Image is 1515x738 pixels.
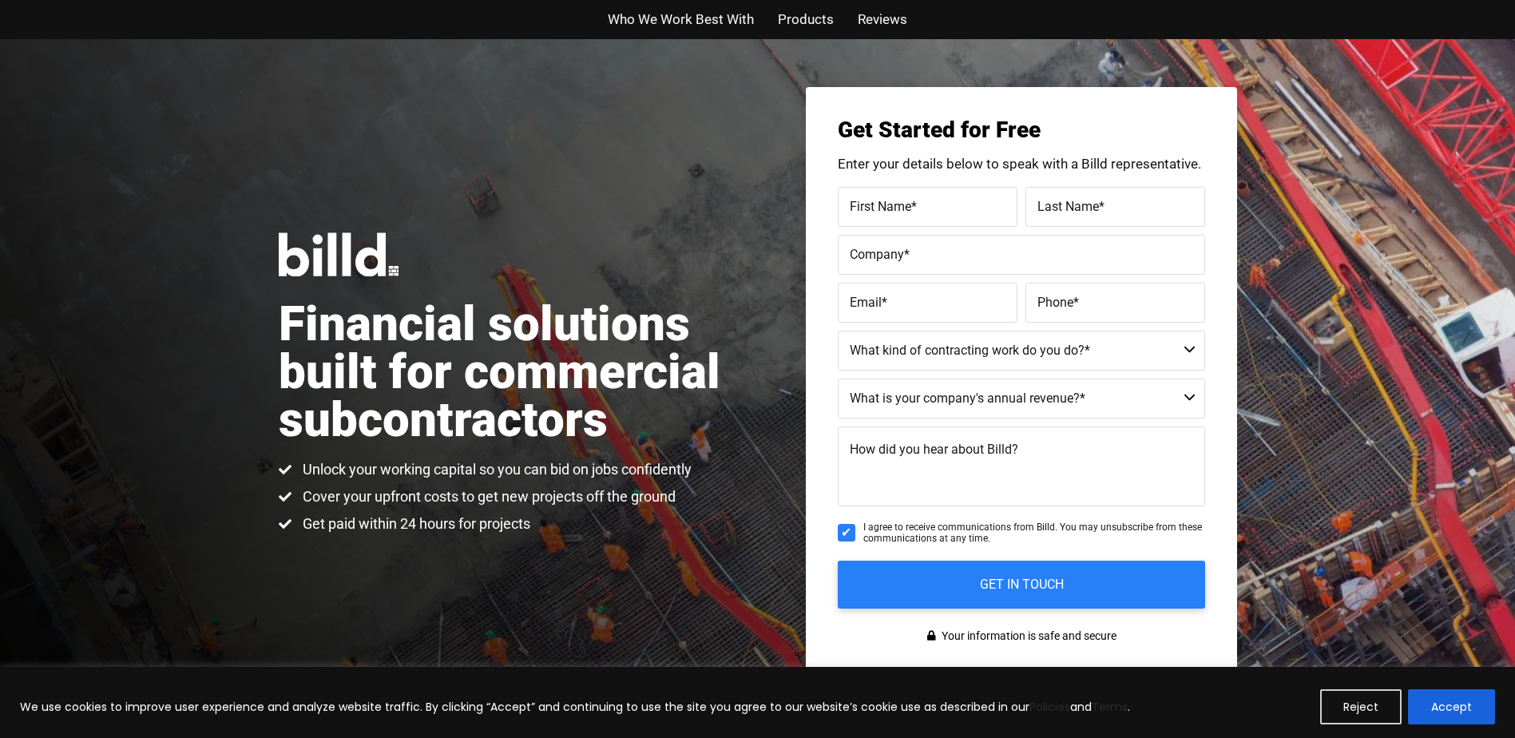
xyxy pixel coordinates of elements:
a: Policies [1029,699,1070,715]
span: Last Name [1037,198,1099,213]
span: How did you hear about Billd? [850,442,1018,457]
h3: Get Started for Free [838,119,1205,141]
span: Phone [1037,294,1073,309]
span: First Name [850,198,911,213]
span: Unlock your working capital so you can bid on jobs confidently [299,460,692,479]
a: Reviews [858,8,907,31]
span: Your information is safe and secure [938,625,1116,648]
span: Company [850,246,904,261]
a: Terms [1092,699,1128,715]
span: Cover your upfront costs to get new projects off the ground [299,487,676,506]
span: I agree to receive communications from Billd. You may unsubscribe from these communications at an... [863,522,1205,545]
input: I agree to receive communications from Billd. You may unsubscribe from these communications at an... [838,524,855,542]
span: Get paid within 24 hours for projects [299,514,530,534]
button: Reject [1320,689,1402,724]
p: Enter your details below to speak with a Billd representative. [838,157,1205,171]
p: We use cookies to improve user experience and analyze website traffic. By clicking “Accept” and c... [20,697,1130,716]
input: GET IN TOUCH [838,561,1205,609]
a: Who We Work Best With [608,8,754,31]
span: Email [850,294,882,309]
h1: Financial solutions built for commercial subcontractors [279,300,758,444]
a: Products [778,8,834,31]
button: Accept [1408,689,1495,724]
